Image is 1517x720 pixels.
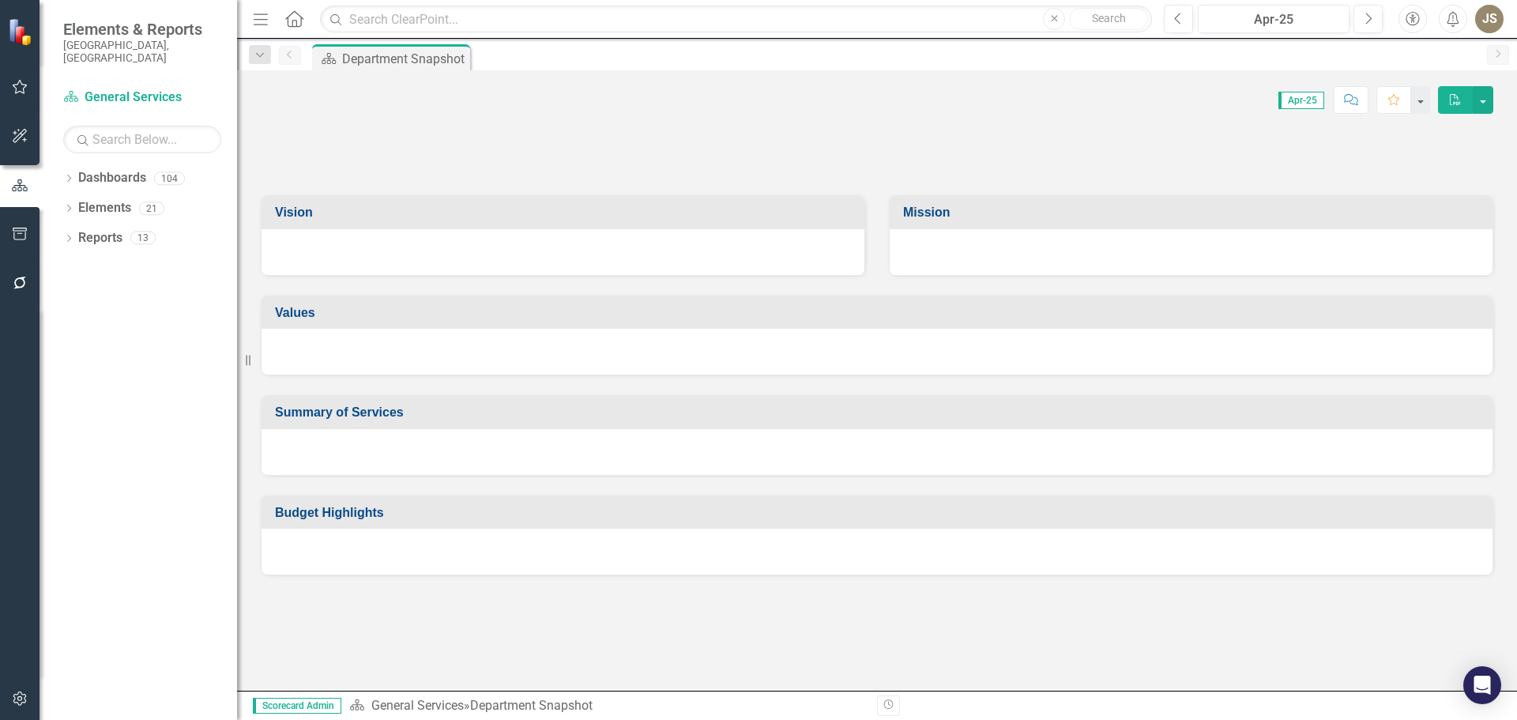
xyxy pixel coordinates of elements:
[470,698,593,713] div: Department Snapshot
[275,506,1485,520] h3: Budget Highlights
[154,172,185,185] div: 104
[63,20,221,39] span: Elements & Reports
[371,698,464,713] a: General Services
[275,205,856,220] h3: Vision
[342,49,466,69] div: Department Snapshot
[320,6,1152,33] input: Search ClearPoint...
[903,205,1485,220] h3: Mission
[1475,5,1504,33] button: JS
[253,698,341,714] span: Scorecard Admin
[78,169,146,187] a: Dashboards
[275,405,1485,420] h3: Summary of Services
[63,39,221,65] small: [GEOGRAPHIC_DATA], [GEOGRAPHIC_DATA]
[1069,8,1148,30] button: Search
[63,126,221,153] input: Search Below...
[78,229,122,247] a: Reports
[63,89,221,107] a: General Services
[275,306,1485,320] h3: Values
[349,697,865,715] div: »
[78,199,131,217] a: Elements
[1463,666,1501,704] div: Open Intercom Messenger
[130,232,156,245] div: 13
[8,17,36,45] img: ClearPoint Strategy
[1092,12,1126,25] span: Search
[139,202,164,215] div: 21
[1278,92,1324,109] span: Apr-25
[1203,10,1344,29] div: Apr-25
[1198,5,1349,33] button: Apr-25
